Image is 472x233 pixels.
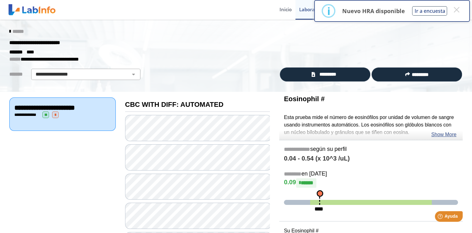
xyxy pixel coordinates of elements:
button: Ir a encuesta [412,6,447,16]
p: Nuevo HRA disponible [342,7,405,15]
h5: según su perfil [284,146,458,153]
b: CBC WITH DIFF: AUTOMATED [125,101,223,108]
p: Esta prueba mide el número de eosinófilos por unidad de volumen de sangre usando instrumentos aut... [284,114,458,136]
b: Eosinophil # [284,95,325,103]
a: Show More [431,131,456,138]
button: Close this dialog [451,4,462,15]
iframe: Help widget launcher [416,209,465,226]
h4: 0.04 - 0.54 (x 10^3 /uL) [284,155,458,162]
h5: en [DATE] [284,171,458,178]
div: i [327,5,330,17]
h4: 0.09 [284,178,458,188]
